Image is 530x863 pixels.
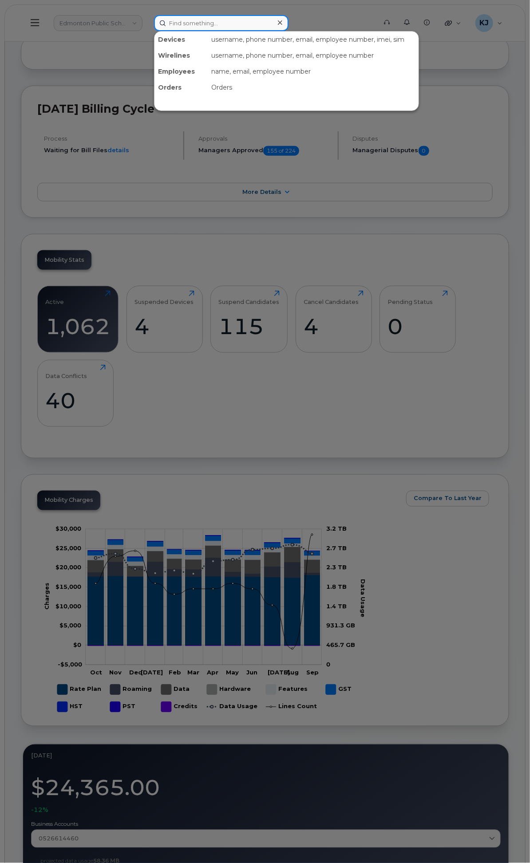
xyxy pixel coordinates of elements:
div: Orders [208,79,419,95]
input: Find something... [154,15,289,31]
div: name, email, employee number [208,63,419,79]
div: Devices [154,32,208,47]
div: Orders [154,79,208,95]
div: Wirelines [154,47,208,63]
div: username, phone number, email, employee number, imei, sim [208,32,419,47]
div: Employees [154,63,208,79]
div: username, phone number, email, employee number [208,47,419,63]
